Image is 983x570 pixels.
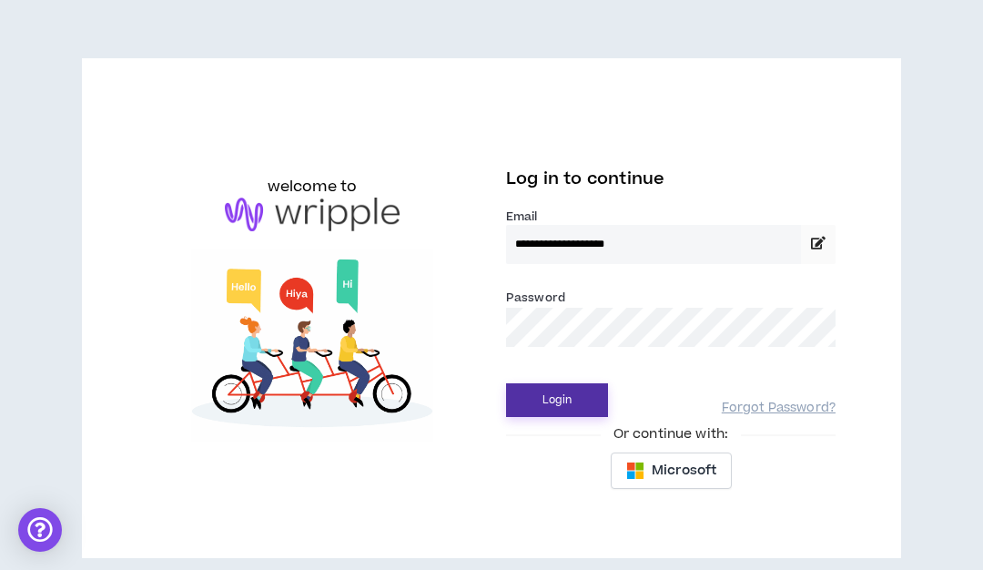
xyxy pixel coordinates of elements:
[611,453,732,489] button: Microsoft
[652,461,716,481] span: Microsoft
[225,198,400,232] img: logo-brand.png
[722,400,836,417] a: Forgot Password?
[506,290,565,306] label: Password
[601,424,741,444] span: Or continue with:
[506,383,608,417] button: Login
[268,176,358,198] h6: welcome to
[506,168,664,190] span: Log in to continue
[506,209,836,225] label: Email
[147,249,477,442] img: Welcome to Wripple
[18,508,62,552] div: Open Intercom Messenger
